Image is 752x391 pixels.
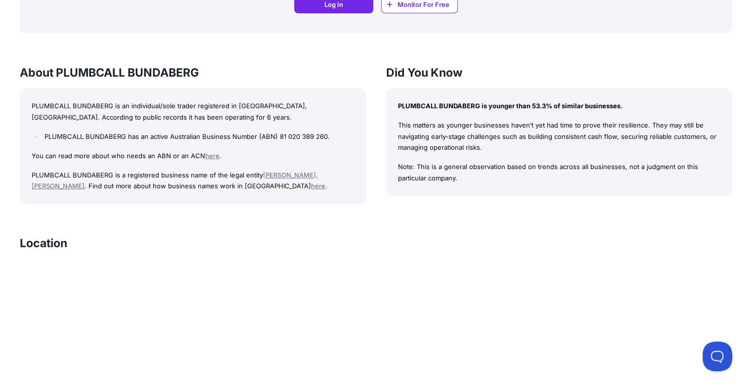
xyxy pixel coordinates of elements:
[703,342,732,371] iframe: Toggle Customer Support
[32,170,354,192] p: PLUMBCALL BUNDABERG is a registered business name of the legal entity . Find out more about how b...
[398,100,721,112] p: PLUMBCALL BUNDABERG is younger than 53.3% of similar businesses.
[20,65,366,81] h3: About PLUMBCALL BUNDABERG
[398,120,721,153] p: This matters as younger businesses haven’t yet had time to prove their resilience. They may still...
[398,161,721,184] p: Note: This is a general observation based on trends across all businesses, not a judgment on this...
[20,235,67,251] h3: Location
[311,182,325,190] a: here
[205,152,220,160] a: here
[386,65,733,81] h3: Did You Know
[42,131,354,142] li: PLUMBCALL BUNDABERG has an active Australian Business Number (ABN) 81 020 389 260.
[32,100,354,123] p: PLUMBCALL BUNDABERG is an individual/sole trader registered in [GEOGRAPHIC_DATA], [GEOGRAPHIC_DAT...
[32,150,354,162] p: You can read more about who needs an ABN or an ACN .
